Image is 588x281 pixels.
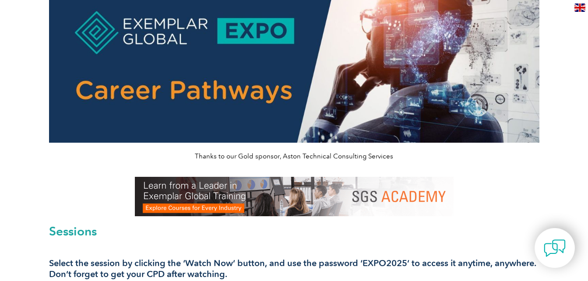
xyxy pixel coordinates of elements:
img: contact-chat.png [544,237,566,259]
h3: Select the session by clicking the ‘Watch Now’ button, and use the password ‘EXPO2025’ to access ... [49,258,539,280]
p: Thanks to our Gold sponsor, Aston Technical Consulting Services [49,151,539,161]
img: SGS [135,177,454,216]
img: en [574,4,585,12]
h2: Sessions [49,225,539,237]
